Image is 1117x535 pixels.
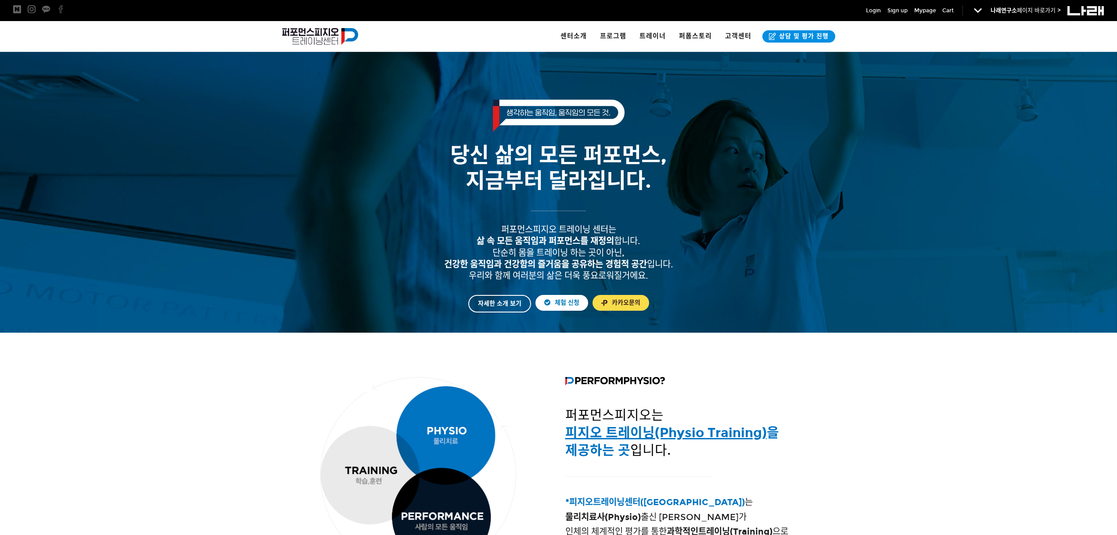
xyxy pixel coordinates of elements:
[468,295,531,312] a: 자세한 소개 보기
[762,30,835,43] a: 상담 및 평가 진행
[492,248,625,258] span: 단순히 몸을 트레이닝 하는 곳이 아닌,
[493,100,625,132] img: 생각하는 움직임, 움직임의 모든 것.
[565,497,745,507] span: *피지오트레이닝센터([GEOGRAPHIC_DATA])
[535,295,588,311] a: 체험 신청
[565,512,641,522] strong: 물리치료사(Physio)
[565,512,747,522] span: 출신 [PERSON_NAME]가
[477,236,614,246] strong: 삶 속 모든 움직임과 퍼포먼스를 재정의
[718,21,758,52] a: 고객센터
[639,32,666,40] span: 트레이너
[991,7,1061,14] a: 나래연구소페이지 바로가기 >
[444,259,673,269] span: 입니다.
[450,142,667,194] span: 당신 삶의 모든 퍼포먼스, 지금부터 달라집니다.
[469,270,648,281] span: 우리와 함께 여러분의 삶은 더욱 풍요로워질거에요.
[593,295,649,311] a: 카카오문의
[554,21,593,52] a: 센터소개
[600,32,626,40] span: 프로그램
[725,32,751,40] span: 고객센터
[477,236,640,246] span: 합니다.
[444,259,647,269] strong: 건강한 움직임과 건강함의 즐거움을 공유하는 경험적 공간
[776,32,829,41] span: 상담 및 평가 진행
[593,21,633,52] a: 프로그램
[630,442,671,458] span: 입니다.
[633,21,672,52] a: 트레이너
[565,425,779,458] span: 을 제공하는 곳
[679,32,712,40] span: 퍼폼스토리
[866,6,881,15] a: Login
[887,6,908,15] a: Sign up
[672,21,718,52] a: 퍼폼스토리
[914,6,936,15] a: Mypage
[565,377,665,385] img: 퍼포먼스피지오란?
[565,425,767,441] u: 피지오 트레이닝(Physio Training)
[565,407,779,458] span: 퍼포먼스피지오는
[991,7,1017,14] strong: 나래연구소
[501,224,616,235] span: 퍼포먼스피지오 트레이닝 센터는
[560,32,587,40] span: 센터소개
[942,6,954,15] a: Cart
[565,497,753,507] span: 는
